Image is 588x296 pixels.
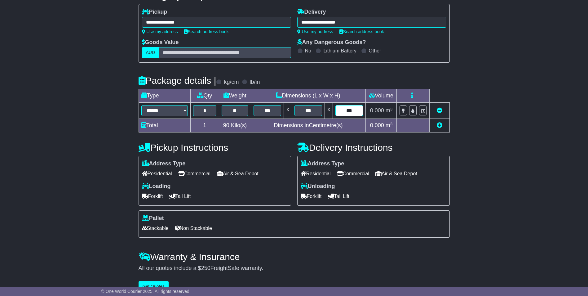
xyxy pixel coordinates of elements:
[375,169,417,178] span: Air & Sea Depot
[370,107,384,114] span: 0.000
[175,223,212,233] span: Non Stackable
[139,265,450,272] div: All our quotes include a $ FreightSafe warranty.
[301,183,335,190] label: Unloading
[386,107,393,114] span: m
[297,9,326,16] label: Delivery
[251,89,366,103] td: Dimensions (L x W x H)
[386,122,393,128] span: m
[139,252,450,262] h4: Warranty & Insurance
[142,215,164,222] label: Pallet
[219,89,251,103] td: Weight
[323,48,356,54] label: Lithium Battery
[437,107,442,114] a: Remove this item
[297,29,333,34] a: Use my address
[369,48,381,54] label: Other
[101,289,191,294] span: © One World Courier 2025. All rights reserved.
[142,47,159,58] label: AUD
[250,79,260,86] label: lb/in
[169,191,191,201] span: Tail Lift
[139,142,291,153] h4: Pickup Instructions
[370,122,384,128] span: 0.000
[139,89,190,103] td: Type
[139,119,190,132] td: Total
[366,89,397,103] td: Volume
[301,169,331,178] span: Residential
[219,119,251,132] td: Kilo(s)
[390,107,393,111] sup: 3
[142,191,163,201] span: Forklift
[328,191,350,201] span: Tail Lift
[217,169,259,178] span: Air & Sea Depot
[297,142,450,153] h4: Delivery Instructions
[142,223,169,233] span: Stackable
[190,89,219,103] td: Qty
[301,160,344,167] label: Address Type
[305,48,311,54] label: No
[184,29,229,34] a: Search address book
[251,119,366,132] td: Dimensions in Centimetre(s)
[142,29,178,34] a: Use my address
[190,119,219,132] td: 1
[301,191,322,201] span: Forklift
[139,75,216,86] h4: Package details |
[223,122,229,128] span: 90
[390,122,393,126] sup: 3
[142,183,171,190] label: Loading
[201,265,210,271] span: 250
[337,169,369,178] span: Commercial
[437,122,442,128] a: Add new item
[224,79,239,86] label: kg/cm
[284,103,292,119] td: x
[142,9,167,16] label: Pickup
[339,29,384,34] a: Search address book
[297,39,366,46] label: Any Dangerous Goods?
[178,169,210,178] span: Commercial
[142,169,172,178] span: Residential
[139,281,169,292] button: Get Quotes
[325,103,333,119] td: x
[142,39,179,46] label: Goods Value
[142,160,186,167] label: Address Type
